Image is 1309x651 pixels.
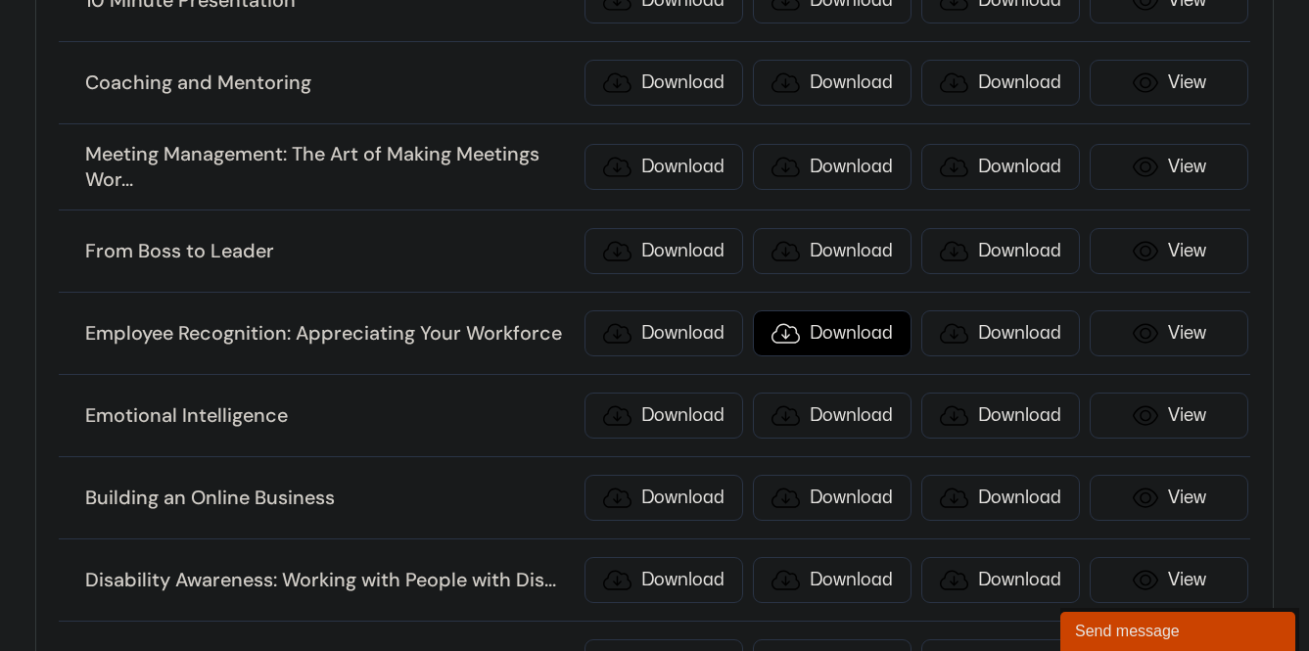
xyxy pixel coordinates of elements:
[121,166,133,192] span: ...
[921,144,1080,190] a: Download
[584,144,743,190] a: Download
[1090,60,1248,106] a: View
[921,475,1080,521] a: Download
[753,393,912,439] a: Download
[753,310,912,356] a: Download
[85,70,575,96] h3: Coaching and Mentoring
[584,475,743,521] a: Download
[921,393,1080,439] a: Download
[85,486,575,511] h3: Building an Online Business
[85,321,575,347] h3: Employee Recognition: Appreciating Your Workforce
[1090,557,1248,603] a: View
[753,60,912,106] a: Download
[1060,608,1299,651] iframe: chat widget
[921,60,1080,106] a: Download
[1090,144,1248,190] a: View
[921,557,1080,603] a: Download
[1090,393,1248,439] a: View
[1090,310,1248,356] a: View
[85,403,575,429] h3: Emotional Intelligence
[753,228,912,274] a: Download
[753,557,912,603] a: Download
[1090,228,1248,274] a: View
[85,239,575,264] h3: From Boss to Leader
[584,557,743,603] a: Download
[85,142,575,192] h3: Meeting Management: The Art of Making Meetings Wor
[584,60,743,106] a: Download
[584,310,743,356] a: Download
[921,310,1080,356] a: Download
[85,568,575,593] h3: Disability Awareness: Working with People with Dis
[584,393,743,439] a: Download
[753,144,912,190] a: Download
[753,475,912,521] a: Download
[1090,475,1248,521] a: View
[544,567,556,592] span: ...
[921,228,1080,274] a: Download
[584,228,743,274] a: Download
